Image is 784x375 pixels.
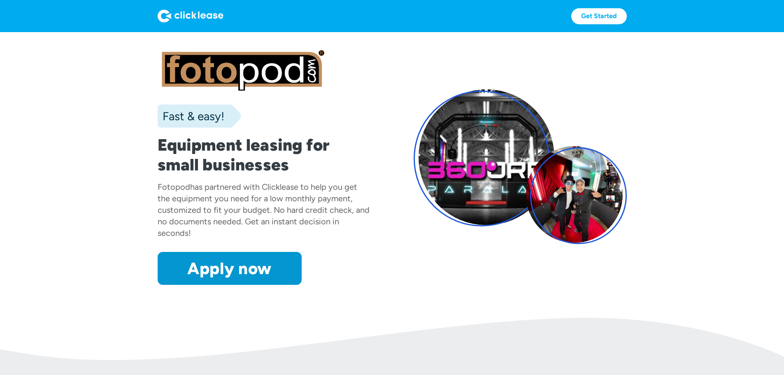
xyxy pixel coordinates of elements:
[158,252,302,285] a: Apply now
[571,8,627,24] a: Get Started
[158,182,190,192] div: Fotopod
[158,135,371,175] h1: Equipment leasing for small businesses
[158,182,370,238] div: has partnered with Clicklease to help you get the equipment you need for a low monthly payment, c...
[158,9,223,23] img: Logo
[158,108,224,124] div: Fast & easy!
